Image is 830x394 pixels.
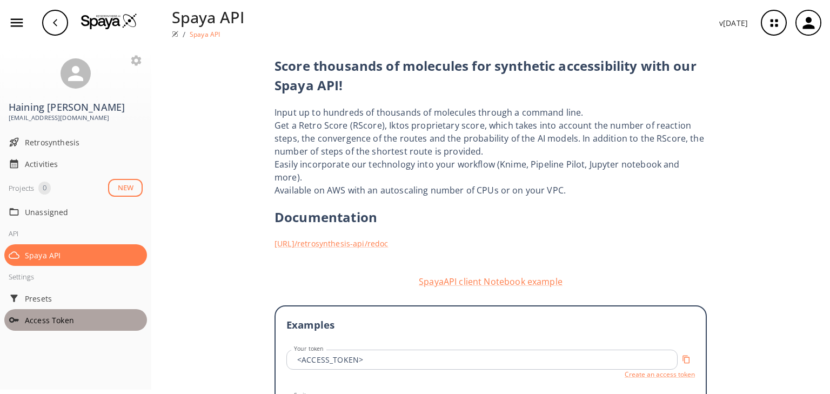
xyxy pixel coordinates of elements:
[9,182,34,195] div: Projects
[4,309,147,331] div: Access Token
[625,370,695,379] button: Create an access token
[81,13,137,29] img: Logo Spaya
[9,102,143,113] h3: Haining [PERSON_NAME]
[25,315,143,326] span: Access Token
[275,184,707,197] div: Available on AWS with an autoscaling number of CPUs or on your VPC.
[4,201,147,223] div: Unassigned
[275,119,707,158] div: Get a Retro Score (RScore), Iktos proprietary score, which takes into account the number of react...
[275,158,707,184] div: Easily incorporate our technology into your workflow (Knime, Pipeline Pilot, Jupyter notebook and...
[275,238,707,249] a: [URL]/retrosynthesis-api/redoc
[25,206,143,218] span: Unassigned
[294,345,324,353] label: Your token
[25,137,143,148] span: Retrosynthesis
[190,30,220,39] p: Spaya API
[719,17,748,29] p: v [DATE]
[183,29,185,40] li: /
[4,153,147,175] div: Activities
[38,183,51,193] span: 0
[275,56,707,95] h2: Score thousands of molecules for synthetic accessibility with our Spaya API!
[25,250,143,261] span: Spaya API
[678,351,695,368] button: Copy to clipboard
[25,293,143,304] span: Presets
[172,31,178,37] img: Spaya logo
[108,179,143,197] button: NEW
[25,158,143,170] span: Activities
[172,5,244,29] p: Spaya API
[4,244,147,266] div: Spaya API
[275,106,707,119] div: Input up to hundreds of thousands of molecules through a command line.
[4,131,147,153] div: Retrosynthesis
[9,113,143,123] span: [EMAIL_ADDRESS][DOMAIN_NAME]
[4,288,147,309] div: Presets
[286,317,695,332] h3: Examples
[275,275,707,288] button: SpayaAPI client Notebook example
[275,208,707,227] h2: Documentation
